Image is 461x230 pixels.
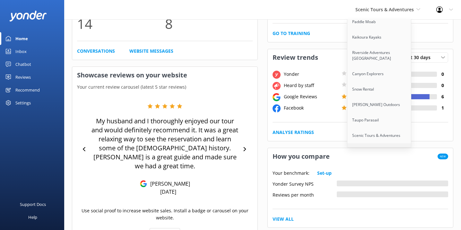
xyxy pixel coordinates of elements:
[437,93,448,100] h4: 6
[347,128,412,143] a: Scenic Tours & Adventures
[273,181,337,186] div: Yonder Survey NPS
[77,48,115,55] a: Conversations
[273,191,337,197] div: Reviews per month
[437,71,448,78] h4: 0
[273,30,310,37] a: Go to Training
[77,13,165,34] p: 14
[403,54,434,61] span: Last 30 days
[72,84,257,91] p: Your current review carousel (latest 5 star reviews)
[347,143,412,159] a: Wings Air Helicopters
[72,67,257,84] h3: Showcase reviews on your website
[268,49,323,66] h3: Review trends
[273,129,314,136] a: Analyse Ratings
[20,198,46,211] div: Support Docs
[438,154,448,159] span: New
[347,66,412,82] a: Canyon Explorers
[282,93,340,100] div: Google Reviews
[355,6,414,13] span: Scenic Tours & Adventures
[437,82,448,89] h4: 0
[347,82,412,97] a: Snow Rental
[273,216,294,223] a: View All
[15,84,40,96] div: Recommend
[129,48,173,55] a: Website Messages
[90,117,240,171] p: My husband and I thoroughly enjoyed our tour and would definitely recommend it. It was a great re...
[317,170,332,177] a: Set-up
[28,211,37,224] div: Help
[15,71,31,84] div: Reviews
[140,180,147,187] img: Google Reviews
[282,82,340,89] div: Heard by staff
[15,58,31,71] div: Chatbot
[437,104,448,111] h4: 1
[347,14,412,30] a: Paddle Moab
[15,45,27,58] div: Inbox
[15,96,31,109] div: Settings
[347,97,412,112] a: [PERSON_NAME] Outdoors
[160,188,176,195] p: [DATE]
[268,148,335,165] h3: How you compare
[165,13,253,34] p: 8
[347,45,412,66] a: Riverside Adventures [GEOGRAPHIC_DATA]
[282,104,340,111] div: Facebook
[273,170,309,177] p: Your benchmark:
[282,71,340,78] div: Yonder
[10,11,47,21] img: yonder-white-logo.png
[77,207,253,222] p: Use social proof to increase website sales. Install a badge or carousel on your website.
[147,180,190,187] p: [PERSON_NAME]
[347,30,412,45] a: Kaikoura Kayaks
[15,32,28,45] div: Home
[347,112,412,128] a: Taupo Parasail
